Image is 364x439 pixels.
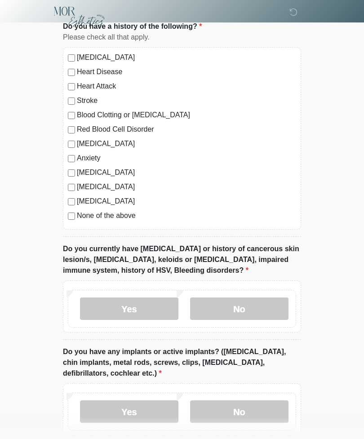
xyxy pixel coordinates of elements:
[63,346,301,379] label: Do you have any implants or active implants? ([MEDICAL_DATA], chin implants, metal rods, screws, ...
[68,83,75,90] input: Heart Attack
[68,112,75,119] input: Blood Clotting or [MEDICAL_DATA]
[77,196,296,207] label: [MEDICAL_DATA]
[77,153,296,164] label: Anxiety
[77,210,296,221] label: None of the above
[77,138,296,149] label: [MEDICAL_DATA]
[68,184,75,191] input: [MEDICAL_DATA]
[68,213,75,220] input: None of the above
[68,198,75,205] input: [MEDICAL_DATA]
[68,155,75,162] input: Anxiety
[68,126,75,133] input: Red Blood Cell Disorder
[63,244,301,276] label: Do you currently have [MEDICAL_DATA] or history of cancerous skin lesion/s, [MEDICAL_DATA], keloi...
[190,297,289,320] label: No
[63,32,301,43] div: Please check all that apply.
[77,110,296,120] label: Blood Clotting or [MEDICAL_DATA]
[77,52,296,63] label: [MEDICAL_DATA]
[80,400,178,423] label: Yes
[68,69,75,76] input: Heart Disease
[68,141,75,148] input: [MEDICAL_DATA]
[68,54,75,62] input: [MEDICAL_DATA]
[68,169,75,177] input: [MEDICAL_DATA]
[190,400,289,423] label: No
[77,67,296,77] label: Heart Disease
[77,95,296,106] label: Stroke
[77,81,296,92] label: Heart Attack
[77,182,296,192] label: [MEDICAL_DATA]
[68,98,75,105] input: Stroke
[77,124,296,135] label: Red Blood Cell Disorder
[77,167,296,178] label: [MEDICAL_DATA]
[54,7,105,27] img: Mor Esthetics Logo
[80,297,178,320] label: Yes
